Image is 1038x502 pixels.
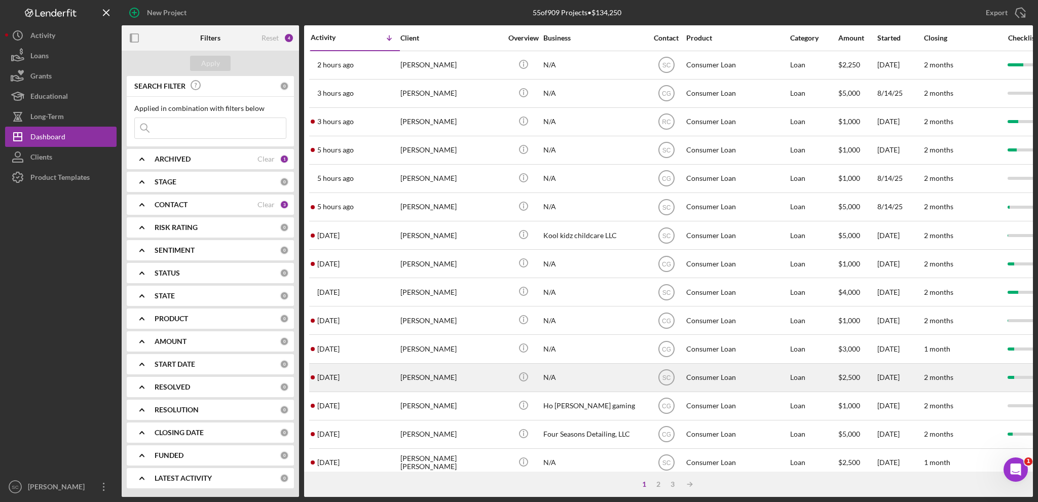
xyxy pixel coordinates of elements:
[400,34,502,42] div: Client
[280,177,289,186] div: 0
[838,194,876,220] div: $5,000
[262,34,279,42] div: Reset
[924,145,953,154] time: 2 months
[317,317,340,325] time: 2025-08-12 20:50
[280,268,289,278] div: 0
[686,52,788,79] div: Consumer Loan
[790,335,837,362] div: Loan
[155,315,188,323] b: PRODUCT
[5,127,117,147] a: Dashboard
[280,314,289,323] div: 0
[877,194,923,220] div: 8/14/25
[543,307,645,334] div: N/A
[924,430,953,438] time: 2 months
[662,175,671,182] text: CG
[543,393,645,419] div: Ho [PERSON_NAME] gaming
[877,165,923,192] div: 8/14/25
[317,89,354,97] time: 2025-08-14 16:54
[662,403,671,410] text: CG
[317,402,340,410] time: 2025-08-12 03:32
[838,335,876,362] div: $3,000
[400,279,502,305] div: [PERSON_NAME]
[838,165,876,192] div: $1,000
[686,80,788,107] div: Consumer Loan
[543,279,645,305] div: N/A
[543,335,645,362] div: N/A
[662,147,671,154] text: SC
[838,80,876,107] div: $5,000
[134,104,286,112] div: Applied in combination with filters below
[400,137,502,164] div: [PERSON_NAME]
[924,202,953,211] time: 2 months
[662,204,671,211] text: SC
[543,52,645,79] div: N/A
[280,155,289,164] div: 1
[5,46,117,66] a: Loans
[877,52,923,79] div: [DATE]
[280,200,289,209] div: 3
[686,108,788,135] div: Consumer Loan
[30,86,68,109] div: Educational
[838,250,876,277] div: $1,000
[790,52,837,79] div: Loan
[280,474,289,483] div: 0
[280,246,289,255] div: 0
[5,25,117,46] button: Activity
[877,449,923,476] div: [DATE]
[5,167,117,187] a: Product Templates
[790,393,837,419] div: Loan
[665,480,680,488] div: 3
[838,279,876,305] div: $4,000
[790,222,837,249] div: Loan
[924,60,953,69] time: 2 months
[155,269,180,277] b: STATUS
[543,364,645,391] div: N/A
[280,382,289,392] div: 0
[1004,457,1028,482] iframe: Intercom live chat
[838,449,876,476] div: $2,500
[155,155,191,163] b: ARCHIVED
[12,484,18,490] text: SC
[543,222,645,249] div: Kool kidz childcare LLC
[877,335,923,362] div: [DATE]
[25,477,91,499] div: [PERSON_NAME]
[155,406,199,414] b: RESOLUTION
[284,33,294,43] div: 4
[924,231,953,240] time: 2 months
[662,90,671,97] text: CG
[662,62,671,69] text: SC
[155,474,212,482] b: LATEST ACTIVITY
[543,34,645,42] div: Business
[317,288,340,296] time: 2025-08-13 14:51
[155,451,183,459] b: FUNDED
[924,373,953,381] time: 2 months
[5,106,117,127] button: Long-Term
[790,449,837,476] div: Loan
[155,201,188,209] b: CONTACT
[838,52,876,79] div: $2,250
[790,137,837,164] div: Loan
[1024,457,1032,466] span: 1
[317,260,340,268] time: 2025-08-13 17:40
[924,316,953,325] time: 2 months
[190,56,231,71] button: Apply
[155,360,195,368] b: START DATE
[155,383,190,391] b: RESOLVED
[317,146,354,154] time: 2025-08-14 15:02
[686,137,788,164] div: Consumer Loan
[5,147,117,167] a: Clients
[662,431,671,438] text: CG
[317,345,340,353] time: 2025-08-12 18:28
[924,117,953,126] time: 2 months
[986,3,1008,23] div: Export
[838,307,876,334] div: $1,000
[877,393,923,419] div: [DATE]
[662,459,671,467] text: SC
[686,34,788,42] div: Product
[543,137,645,164] div: N/A
[662,346,671,353] text: CG
[790,34,837,42] div: Category
[838,364,876,391] div: $2,500
[686,194,788,220] div: Consumer Loan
